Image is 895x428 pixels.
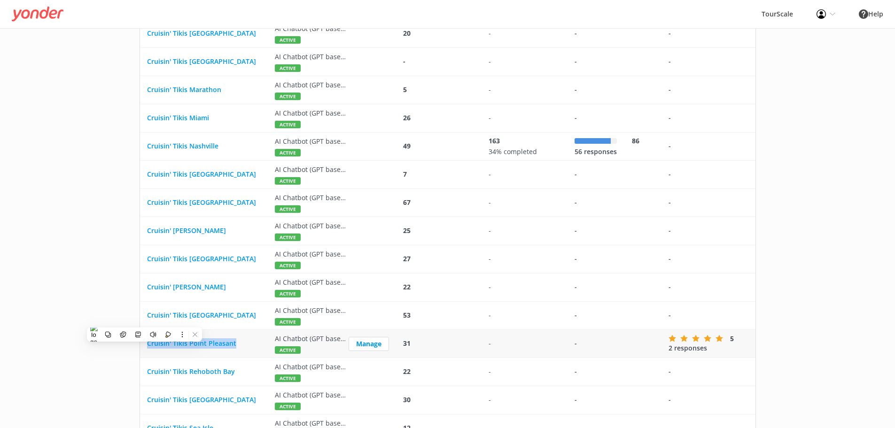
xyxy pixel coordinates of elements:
div: - [669,395,748,405]
p: AI Chatbot (GPT based) and Reviews [275,305,348,316]
div: active [275,346,301,353]
div: - [669,197,748,208]
p: AI Chatbot (GPT based) and Reviews [275,80,348,90]
span: Cruisin' Tikis [GEOGRAPHIC_DATA] [147,311,256,319]
strong: 30 [403,395,475,405]
div: - [575,169,654,179]
div: active [275,148,301,156]
div: - [669,310,748,320]
div: - [575,366,654,377]
strong: 7 [403,169,475,179]
div: - [575,56,654,67]
div: - [669,169,748,179]
p: AI Chatbot (GPT based) and Reviews [275,108,348,118]
strong: 163 [489,136,560,146]
div: active [275,92,301,100]
span: Cruisin' Tikis [GEOGRAPHIC_DATA] [147,198,256,207]
div: active [275,177,301,184]
strong: 26 [403,113,475,123]
span: Cruisin' Tikis [GEOGRAPHIC_DATA] [147,395,256,404]
strong: - [403,56,475,67]
div: active [275,64,301,71]
strong: 86 [632,136,639,146]
strong: 27 [403,254,475,264]
strong: 22 [403,366,475,377]
p: AI Chatbot (GPT based) and Reviews [275,249,348,259]
div: - [575,226,654,236]
p: AI Chatbot (GPT based) and Reviews [275,52,348,62]
span: Cruisin' Tikis Nashville [147,141,218,150]
span: 56 responses [575,146,654,156]
div: - [575,338,654,349]
div: - [575,85,654,95]
p: AI Chatbot (GPT based) and Reviews [275,164,348,175]
div: - [575,282,654,292]
div: active [275,374,301,381]
div: - [489,28,560,39]
span: Cruisin' Tikis Rehoboth Bay [147,367,235,376]
div: - [489,310,560,320]
div: - [669,113,748,123]
div: - [489,85,560,95]
div: - [489,169,560,179]
p: AI Chatbot (GPT based) and Reviews [275,23,348,34]
div: active [275,289,301,297]
strong: 20 [403,28,475,39]
div: - [669,366,748,377]
div: - [489,197,560,208]
strong: 5 [403,85,475,95]
strong: 67 [403,197,475,208]
span: Cruisin' Tikis [GEOGRAPHIC_DATA] [147,57,256,66]
p: 34 % completed [489,146,560,156]
strong: 22 [403,282,475,292]
div: active [275,205,301,212]
strong: 49 [403,141,475,151]
span: Cruisin' Tikis Point Pleasant [147,339,236,348]
div: active [275,233,301,241]
div: - [489,395,560,405]
div: - [669,141,748,151]
span: Cruisin' Tikis [GEOGRAPHIC_DATA] [147,170,256,179]
div: - [489,254,560,264]
p: AI Chatbot (GPT based) and Reviews [275,221,348,231]
p: AI Chatbot (GPT based) and Reviews [275,277,348,288]
div: active [275,318,301,325]
div: active [275,261,301,269]
div: - [575,254,654,264]
div: - [489,338,560,349]
div: - [669,254,748,264]
span: Cruisin' [PERSON_NAME] [147,226,226,235]
span: Cruisin' Tikis [GEOGRAPHIC_DATA] [147,29,256,38]
strong: 25 [403,226,475,236]
p: AI Chatbot (GPT based) and Reviews [275,136,348,147]
p: AI Chatbot (GPT based) and Reviews [275,362,348,372]
div: - [489,226,560,236]
button: Manage [348,336,389,350]
div: - [669,226,748,236]
div: - [575,28,654,39]
div: - [669,282,748,292]
strong: 31 [403,338,475,349]
div: - [669,85,748,95]
div: active [275,120,301,128]
div: - [575,310,654,320]
span: 5 [730,334,734,343]
p: AI Chatbot (GPT based) and Reviews [275,193,348,203]
span: 2 responses [669,343,748,353]
div: - [489,113,560,123]
span: Cruisin' Tikis Miami [147,113,209,122]
p: AI Chatbot (GPT based) and Reviews [275,334,348,344]
div: active [275,402,301,410]
div: - [489,56,560,67]
div: - [489,282,560,292]
div: - [575,197,654,208]
div: - [489,366,560,377]
div: - [575,395,654,405]
div: - [575,113,654,123]
div: - [669,56,748,67]
div: - [669,28,748,39]
span: Cruisin' [PERSON_NAME] [147,282,226,291]
div: active [275,36,301,43]
strong: 53 [403,310,475,320]
span: Cruisin' Tikis [GEOGRAPHIC_DATA] [147,254,256,263]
